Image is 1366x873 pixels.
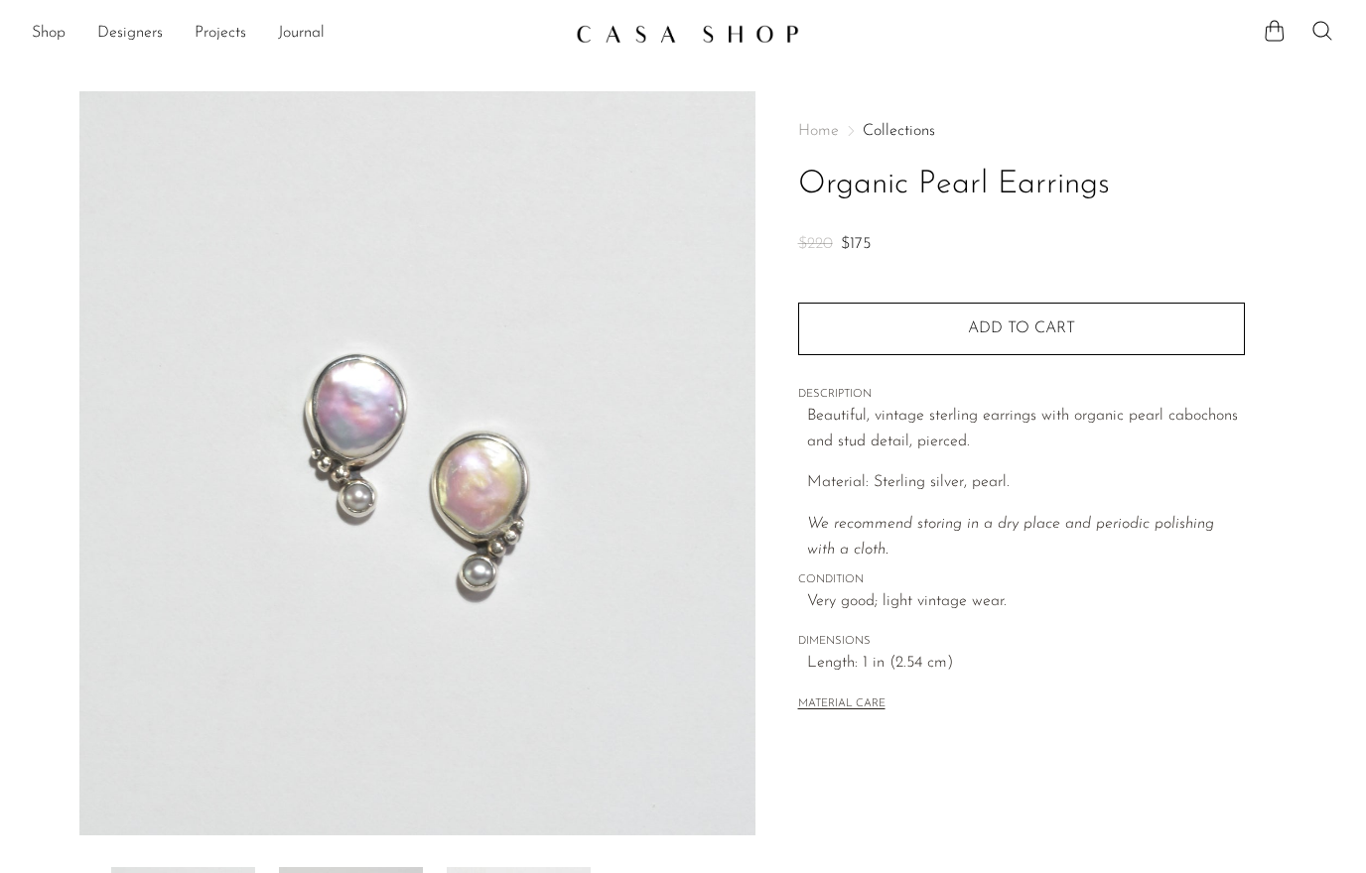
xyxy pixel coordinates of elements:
a: Shop [32,21,66,47]
a: Projects [195,21,246,47]
button: Add to cart [798,303,1245,354]
nav: Desktop navigation [32,17,560,51]
nav: Breadcrumbs [798,123,1245,139]
a: Journal [278,21,325,47]
ul: NEW HEADER MENU [32,17,560,51]
p: Material: Sterling silver, pearl. [807,470,1245,496]
span: Add to cart [968,320,1075,336]
p: Beautiful, vintage sterling earrings with organic pearl cabochons and stud detail, pierced. [807,404,1245,454]
span: DESCRIPTION [798,386,1245,404]
span: Home [798,123,839,139]
img: Organic Pearl Earrings [79,91,755,835]
button: MATERIAL CARE [798,697,886,712]
h1: Organic Pearl Earrings [798,160,1245,210]
span: DIMENSIONS [798,633,1245,651]
i: We recommend storing in a dry place and periodic polishing with a cloth. [807,516,1214,558]
span: $220 [798,236,833,252]
a: Designers [97,21,163,47]
span: $175 [841,236,871,252]
span: CONDITION [798,571,1245,589]
span: Length: 1 in (2.54 cm) [807,651,1245,677]
a: Collections [863,123,935,139]
span: Very good; light vintage wear. [807,589,1245,615]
